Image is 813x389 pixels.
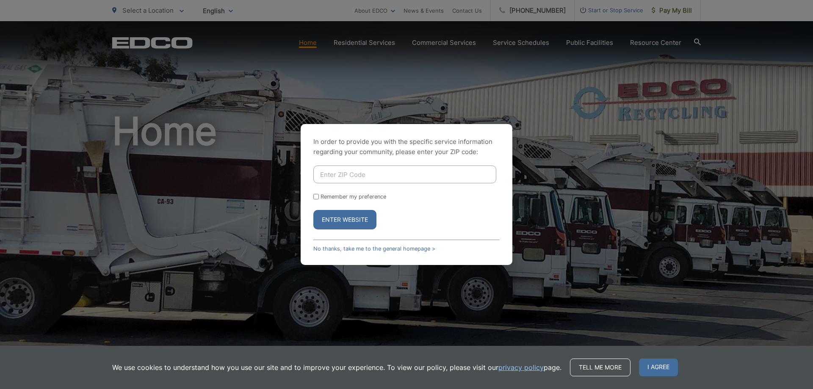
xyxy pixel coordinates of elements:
[498,362,544,372] a: privacy policy
[112,362,561,372] p: We use cookies to understand how you use our site and to improve your experience. To view our pol...
[313,210,376,229] button: Enter Website
[313,137,500,157] p: In order to provide you with the specific service information regarding your community, please en...
[321,193,386,200] label: Remember my preference
[313,246,435,252] a: No thanks, take me to the general homepage >
[570,359,630,376] a: Tell me more
[639,359,678,376] span: I agree
[313,166,496,183] input: Enter ZIP Code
